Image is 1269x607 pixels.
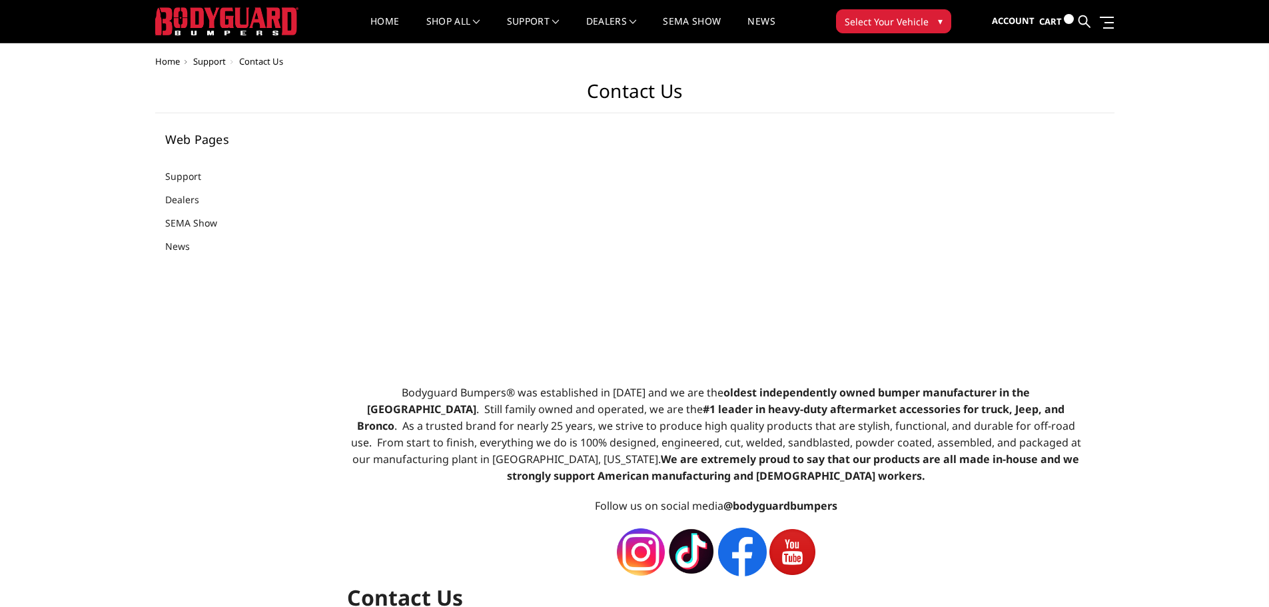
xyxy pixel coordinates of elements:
[155,80,1114,113] h1: Contact Us
[155,55,180,67] a: Home
[165,239,207,253] a: News
[667,528,715,576] img: tiktok-icon-1.png
[1039,15,1062,27] span: Cart
[367,385,1030,416] strong: oldest independently owned bumper manufacturer in the [GEOGRAPHIC_DATA]
[155,7,298,35] img: BODYGUARD BUMPERS
[595,498,837,513] span: Follow us on social media
[992,15,1035,27] span: Account
[769,529,815,575] img: youtube-icon-1.png
[426,17,480,43] a: shop all
[165,169,218,183] a: Support
[507,452,1080,483] strong: We are extremely proud to say that our products are all made in-house and we strongly support Ame...
[586,17,637,43] a: Dealers
[992,3,1035,39] a: Account
[239,55,283,67] span: Contact Us
[718,528,767,576] img: facebook-icon-1.png
[747,17,775,43] a: News
[723,498,837,513] strong: @bodyguardbumpers
[617,528,665,576] img: instagram-icon-1.png
[357,402,1065,433] strong: #1 leader in heavy-duty aftermarket accessories for truck, Jeep, and Bronco
[1039,3,1074,40] a: Cart
[165,216,234,230] a: SEMA Show
[370,17,399,43] a: Home
[165,193,216,207] a: Dealers
[507,17,560,43] a: Support
[193,55,226,67] a: Support
[938,14,943,28] span: ▾
[836,9,951,33] button: Select Your Vehicle
[165,133,328,145] h5: Web Pages
[351,385,1081,483] span: Bodyguard Bumpers® was established in [DATE] and we are the . Still family owned and operated, we...
[845,15,929,29] span: Select Your Vehicle
[663,17,721,43] a: SEMA Show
